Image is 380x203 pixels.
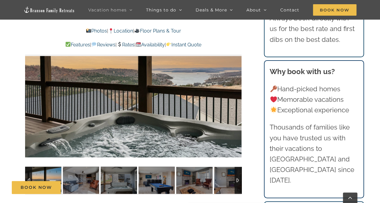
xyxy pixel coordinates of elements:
[270,84,358,116] p: Hand-picked homes Memorable vacations Exceptional experience
[214,167,250,194] img: Out-of-the-Blue-at-Table-Rock-Lake-3011-Edit-scaled.jpg-nggid042970-ngg0dyn-120x90-00f0w010c011r1...
[21,185,52,190] span: Book Now
[25,27,242,35] p: | |
[109,28,113,33] img: 📍
[176,167,213,194] img: Out-of-the-Blue-at-Table-Rock-Lake-3010-Edit-scaled.jpg-nggid042969-ngg0dyn-120x90-00f0w010c011r1...
[136,42,165,48] a: Availability
[270,13,358,45] p: Always book directly with us for the best rate and first dibs on the best dates.
[246,8,261,12] span: About
[138,167,175,194] img: Out-of-the-Blue-at-Table-Rock-Lake-3007-Edit-scaled.jpg-nggid042967-ngg0dyn-120x90-00f0w010c011r1...
[134,28,181,34] a: Floor Plans & Tour
[280,8,299,12] span: Contact
[86,28,91,33] img: 📸
[270,122,358,186] p: Thousands of families like you have trusted us with their vacations to [GEOGRAPHIC_DATA] and [GEO...
[108,28,133,34] a: Location
[92,42,96,47] img: 💬
[66,42,70,47] img: ✅
[101,167,137,194] img: Out-of-the-Blue-at-Table-Rock-Lake-Branson-Missouri-1310-scaled.jpg-nggid042291-ngg0dyn-120x90-00...
[25,167,61,194] img: Out-of-the-Blue-at-Table-Rock-Lake-Branson-Missouri-1311-Edit-scaled.jpg-nggid042292-ngg0dyn-120x...
[196,8,227,12] span: Deals & More
[63,167,99,194] img: Out-of-the-Blue-at-Table-Rock-Lake-3009-scaled.jpg-nggid042978-ngg0dyn-120x90-00f0w010c011r110f11...
[117,42,135,48] a: Rates
[270,86,277,92] img: 🔑
[270,107,277,113] img: 🌟
[135,28,139,33] img: 🎥
[313,4,356,16] span: Book Now
[117,42,122,47] img: 💲
[146,8,176,12] span: Things to do
[270,96,277,103] img: ❤️
[25,41,242,49] p: | | | |
[86,28,107,34] a: Photos
[166,42,171,47] img: 👉
[91,42,115,48] a: Reviews
[24,6,75,13] img: Branson Family Retreats Logo
[12,181,61,194] a: Book Now
[270,67,358,77] h3: Why book with us?
[136,42,141,47] img: 📆
[88,8,127,12] span: Vacation homes
[166,42,201,48] a: Instant Quote
[65,42,90,48] a: Features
